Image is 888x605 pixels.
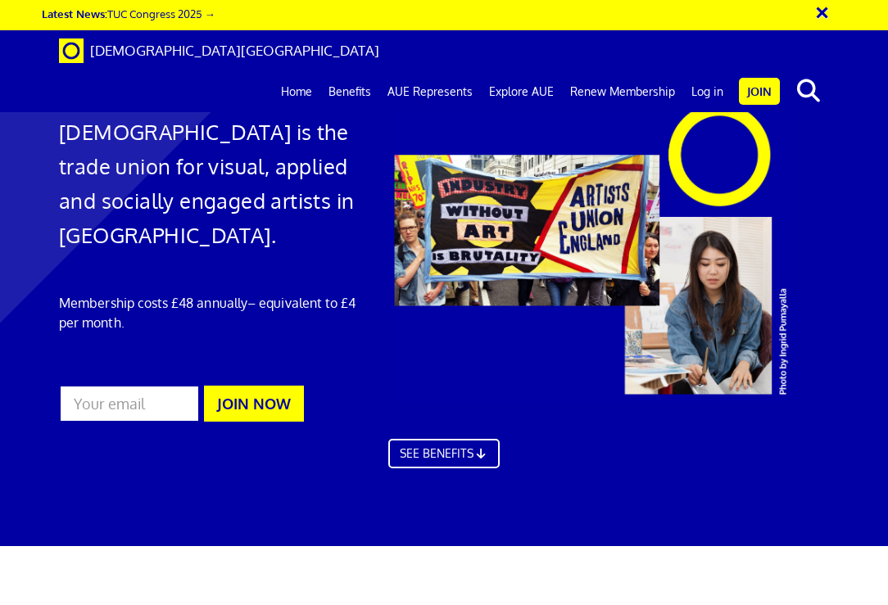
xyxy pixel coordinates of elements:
span: [DEMOGRAPHIC_DATA][GEOGRAPHIC_DATA] [90,42,379,59]
a: SEE BENEFITS [388,451,500,481]
button: search [783,74,833,108]
a: Log in [683,71,732,112]
a: AUE Represents [379,71,481,112]
a: Join [739,78,780,105]
a: Latest News:TUC Congress 2025 → [42,7,215,20]
a: Benefits [320,71,379,112]
p: Membership costs £48 annually – equivalent to £4 per month. [59,293,365,332]
strong: Latest News: [42,7,107,20]
a: Explore AUE [481,71,562,112]
a: Renew Membership [562,71,683,112]
a: Brand [DEMOGRAPHIC_DATA][GEOGRAPHIC_DATA] [47,30,392,71]
input: Your email [59,385,200,422]
a: Home [273,71,320,112]
h1: [DEMOGRAPHIC_DATA] is the trade union for visual, applied and socially engaged artists in [GEOGRA... [59,115,365,252]
button: JOIN NOW [204,386,304,422]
